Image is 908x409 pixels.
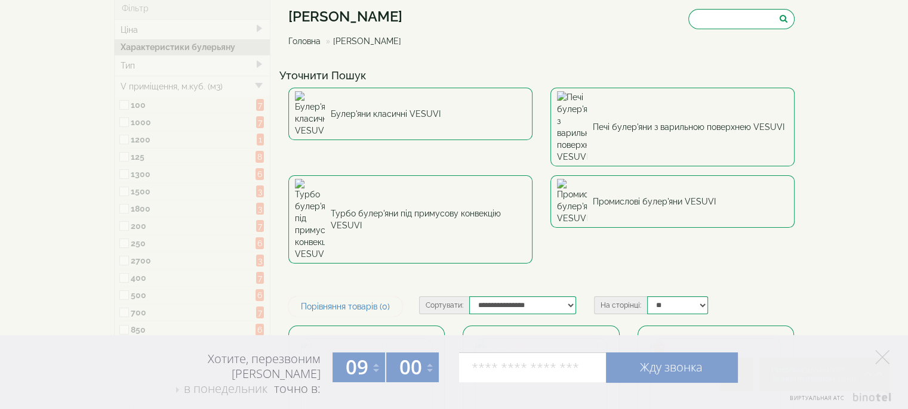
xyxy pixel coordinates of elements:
div: Хотите, перезвоним [PERSON_NAME] точно в: [162,351,321,398]
span: 09 [346,354,368,380]
a: Промислові булер'яни VESUVI Промислові булер'яни VESUVI [550,175,795,228]
a: Турбо булер'яни під примусову конвекцію VESUVI Турбо булер'яни під примусову конвекцію VESUVI [288,175,533,264]
a: Виртуальная АТС [783,393,893,409]
a: Головна [288,36,321,46]
img: Печі булер'яни з варильною поверхнею VESUVI [557,91,587,163]
label: Сортувати: [419,296,469,314]
a: Булер'яни класичні VESUVI Булер'яни класичні VESUVI [288,88,533,140]
img: Промислові булер'яни VESUVI [557,179,587,224]
span: Виртуальная АТС [790,394,845,402]
a: Печі булер'яни з варильною поверхнею VESUVI Печі булер'яни з варильною поверхнею VESUVI [550,88,795,166]
li: [PERSON_NAME] [323,35,401,47]
span: 00 [399,354,422,380]
a: Порівняння товарів (0) [288,296,402,317]
span: в понедельник [184,380,267,396]
h1: [PERSON_NAME] [288,9,410,24]
h4: Уточнити Пошук [279,70,804,82]
a: Жду звонка [606,352,737,382]
img: Булер'яни класичні VESUVI [295,91,325,137]
img: Турбо булер'яни під примусову конвекцію VESUVI [295,179,325,260]
label: На сторінці: [594,296,647,314]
